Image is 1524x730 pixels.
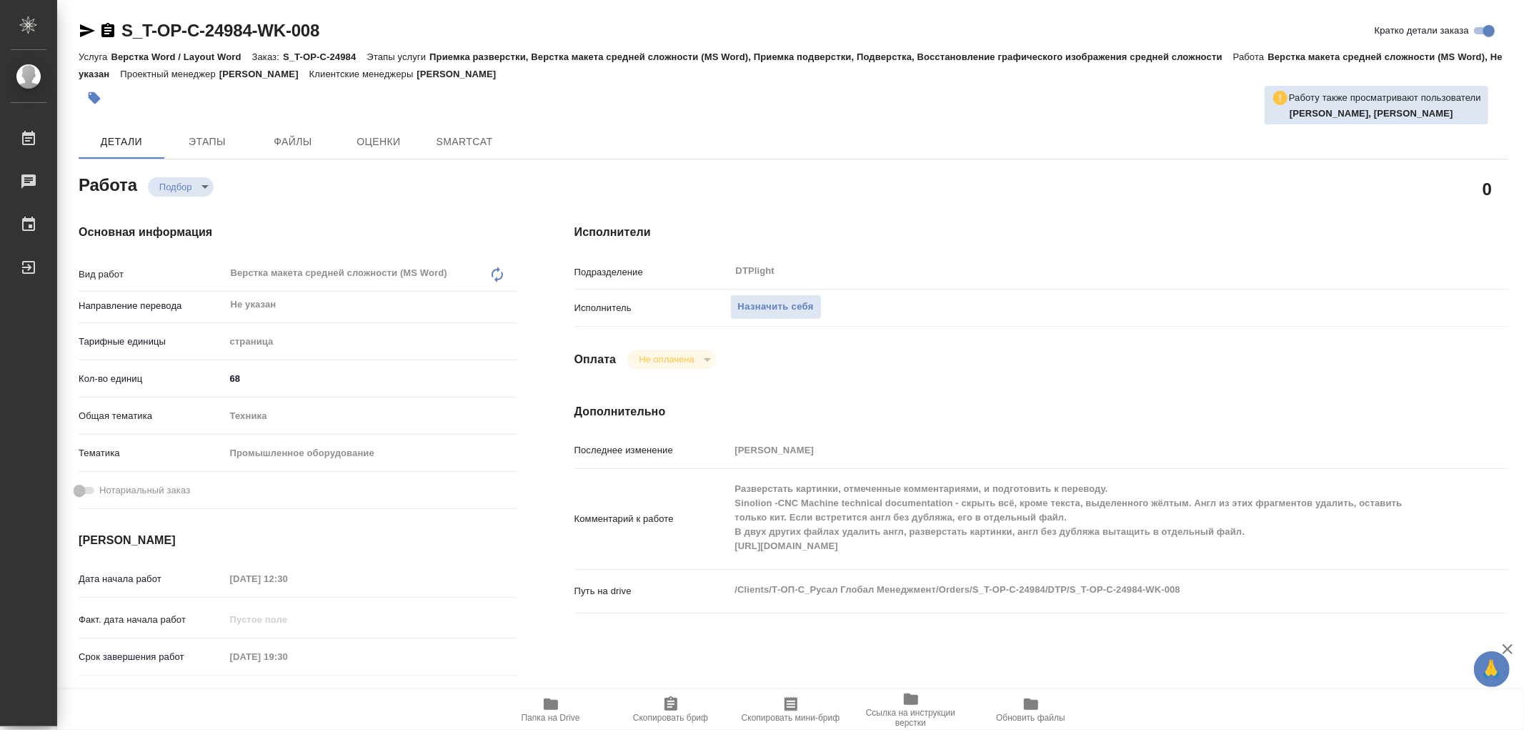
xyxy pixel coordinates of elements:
[252,51,283,62] p: Заказ:
[79,51,111,62] p: Услуга
[574,265,730,280] p: Подразделение
[574,443,730,458] p: Последнее изменение
[79,82,110,114] button: Добавить тэг
[87,133,156,151] span: Детали
[633,713,708,723] span: Скопировать бриф
[173,133,241,151] span: Этапы
[1290,108,1453,119] b: [PERSON_NAME], [PERSON_NAME]
[611,690,731,730] button: Скопировать бриф
[574,301,730,315] p: Исполнитель
[574,512,730,526] p: Комментарий к работе
[309,69,417,79] p: Клиентские менеджеры
[731,690,851,730] button: Скопировать мини-бриф
[225,646,350,667] input: Пустое поле
[627,350,715,369] div: Подбор
[574,351,617,368] h4: Оплата
[225,330,517,354] div: страница
[79,532,517,549] h4: [PERSON_NAME]
[120,69,219,79] p: Проектный менеджер
[430,133,499,151] span: SmartCat
[574,584,730,598] p: Путь на drive
[574,403,1508,420] h4: Дополнительно
[1483,177,1492,201] h2: 0
[851,690,971,730] button: Ссылка на инструкции верстки
[79,372,225,386] p: Кол-во единиц
[225,404,517,428] div: Техника
[429,51,1233,62] p: Приемка разверстки, Верстка макета средней сложности (MS Word), Приемка подверстки, Подверстка, В...
[225,441,517,465] div: Промышленное оборудование
[259,133,327,151] span: Файлы
[79,171,137,197] h2: Работа
[971,690,1091,730] button: Обновить файлы
[730,578,1430,602] textarea: /Clients/Т-ОП-С_Русал Глобал Менеджмент/Orders/S_T-OP-C-24984/DTP/S_T-OP-C-24984-WK-008
[1289,91,1481,105] p: Работу также просматривают пользователи
[155,181,196,193] button: Подбор
[99,483,190,498] span: Нотариальный заказ
[1375,24,1469,38] span: Кратко детали заказа
[367,51,429,62] p: Этапы услуги
[522,713,580,723] span: Папка на Drive
[79,446,225,460] p: Тематика
[1233,51,1268,62] p: Работа
[79,267,225,282] p: Вид работ
[79,22,96,39] button: Скопировать ссылку для ЯМессенджера
[1480,654,1504,684] span: 🙏
[344,133,413,151] span: Оценки
[574,224,1508,241] h4: Исполнители
[730,295,822,320] button: Назначить себя
[738,299,814,315] span: Назначить себя
[79,409,225,423] p: Общая тематика
[730,477,1430,558] textarea: Разверстать картинки, отмеченные комментариями, и подготовить к переводу. Sinolion -CNC Machine t...
[219,69,309,79] p: [PERSON_NAME]
[148,177,214,197] div: Подбор
[111,51,251,62] p: Верстка Word / Layout Word
[860,708,962,728] span: Ссылка на инструкции верстки
[99,22,116,39] button: Скопировать ссылку
[79,224,517,241] h4: Основная информация
[491,690,611,730] button: Папка на Drive
[730,440,1430,460] input: Пустое поле
[121,21,319,40] a: S_T-OP-C-24984-WK-008
[634,353,698,365] button: Не оплачена
[79,650,225,664] p: Срок завершения работ
[225,609,350,630] input: Пустое поле
[417,69,507,79] p: [PERSON_NAME]
[1290,107,1481,121] p: Дзюндзя Нина, Гусельников Роман
[79,613,225,627] p: Факт. дата начала работ
[225,568,350,589] input: Пустое поле
[996,713,1065,723] span: Обновить файлы
[79,335,225,349] p: Тарифные единицы
[79,299,225,313] p: Направление перевода
[79,572,225,586] p: Дата начала работ
[1474,651,1510,687] button: 🙏
[225,368,517,389] input: ✎ Введи что-нибудь
[283,51,367,62] p: S_T-OP-C-24984
[742,713,840,723] span: Скопировать мини-бриф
